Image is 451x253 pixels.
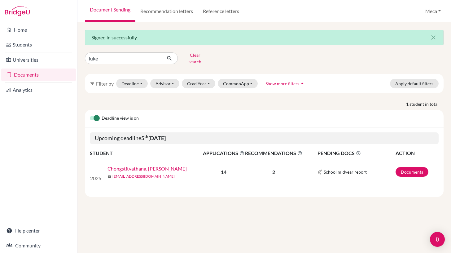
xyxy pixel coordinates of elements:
[182,79,215,88] button: Grad Year
[245,149,302,157] span: RECOMMENDATIONS
[90,175,103,182] p: 2025
[178,50,212,66] button: Clear search
[107,175,111,179] span: mail
[107,165,187,172] a: Chongstitvathana, [PERSON_NAME]
[324,169,367,175] span: School midyear report
[1,84,76,96] a: Analytics
[1,38,76,51] a: Students
[112,174,175,179] a: [EMAIL_ADDRESS][DOMAIN_NAME]
[141,135,166,141] b: 5 [DATE]
[430,34,437,41] i: close
[299,80,305,87] i: arrow_drop_up
[90,149,203,157] th: STUDENT
[245,168,302,176] p: 2
[221,169,226,175] b: 14
[395,149,439,157] th: ACTION
[265,81,299,86] span: Show more filters
[1,54,76,66] a: Universities
[430,232,445,247] div: Open Intercom Messenger
[423,30,443,45] button: Close
[203,149,244,157] span: APPLICATIONS
[85,30,444,45] div: Signed in successfully.
[423,5,444,17] button: Meca
[406,101,409,107] strong: 1
[116,79,148,88] button: Deadline
[144,134,148,139] sup: th
[317,170,322,175] img: Common App logo
[390,79,439,88] button: Apply default filters
[5,6,30,16] img: Bridge-U
[396,167,428,177] a: Documents
[317,149,395,157] span: PENDING DOCS
[1,224,76,237] a: Help center
[96,81,114,87] span: Filter by
[150,79,180,88] button: Advisor
[90,81,95,86] i: filter_list
[102,115,139,122] span: Deadline view is on
[1,24,76,36] a: Home
[260,79,311,88] button: Show more filtersarrow_drop_up
[218,79,258,88] button: CommonApp
[85,52,162,64] input: Find student by name...
[90,162,103,175] img: Chongstitvathana, Luke
[90,132,439,144] h5: Upcoming deadline
[409,101,444,107] span: student in total
[1,69,76,81] a: Documents
[1,239,76,252] a: Community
